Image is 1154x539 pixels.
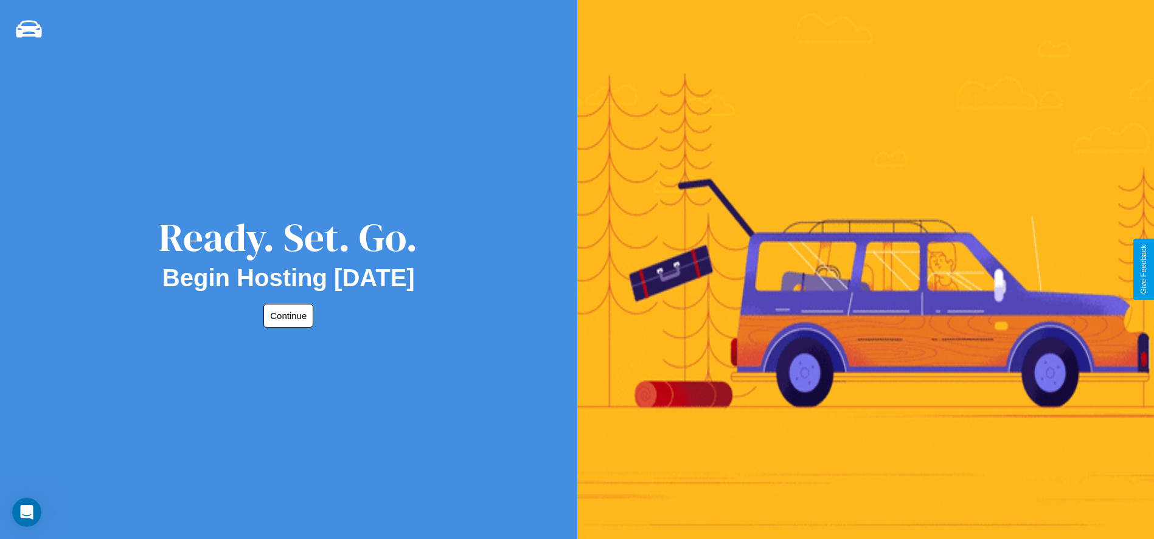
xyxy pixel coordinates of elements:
[159,210,418,264] div: Ready. Set. Go.
[263,304,313,328] button: Continue
[1139,245,1148,294] div: Give Feedback
[12,498,41,527] iframe: Intercom live chat
[162,264,415,292] h2: Begin Hosting [DATE]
